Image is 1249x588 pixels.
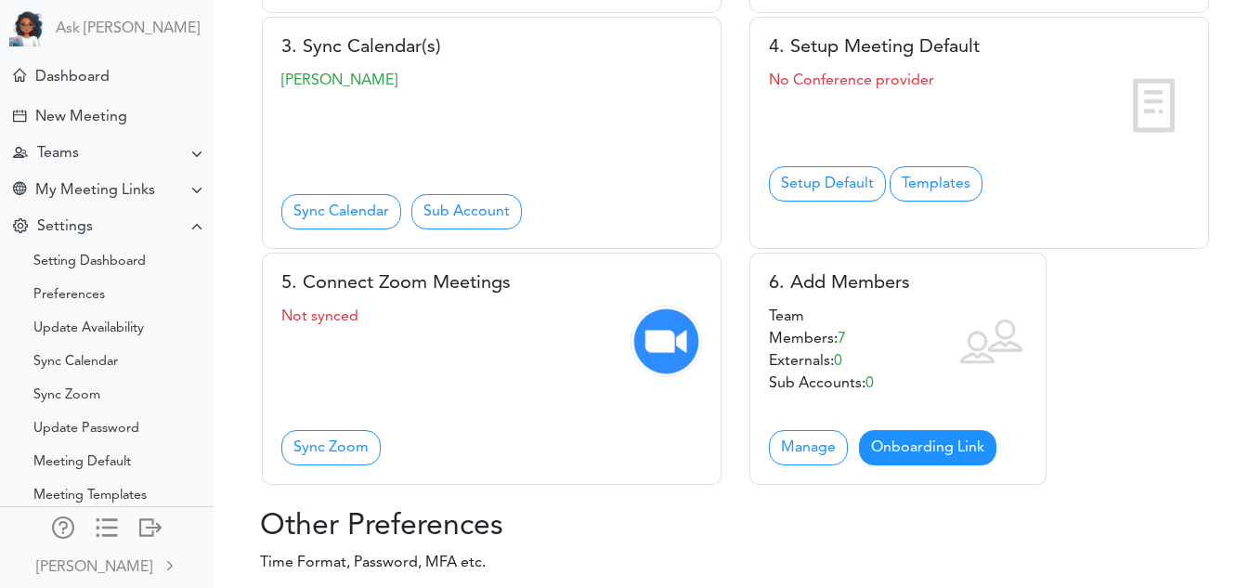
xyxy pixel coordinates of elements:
[281,306,702,328] p: Not synced
[37,218,93,236] div: Settings
[281,36,702,59] h5: 3. Sync Calendar(s)
[281,272,702,294] h5: 5. Connect Zoom Meetings
[769,430,848,465] a: Manage
[769,70,1190,92] p: No Conference provider
[33,257,146,267] div: Setting Dashboard
[35,109,127,126] div: New Meeting
[35,69,110,86] div: Dashboard
[56,20,200,38] a: Ask [PERSON_NAME]
[838,332,846,346] span: 7
[33,358,118,367] div: Sync Calendar
[865,376,874,391] span: 0
[769,272,1027,294] h5: 6. Add Members
[859,430,996,465] a: Onboarding Link
[13,69,26,82] div: Home
[411,194,522,229] a: Sub Account
[33,291,105,300] div: Preferences
[2,544,212,586] a: [PERSON_NAME]
[13,110,26,123] div: Creating Meeting
[281,194,401,229] a: Sync Calendar
[37,145,79,163] div: Teams
[769,36,1190,59] h5: 4. Setup Meeting Default
[1118,70,1190,141] img: default.png
[96,516,118,535] div: Show only icons
[13,182,26,200] div: Share Meeting Link
[33,391,100,400] div: Sync Zoom
[33,458,131,467] div: Meeting Default
[956,306,1027,377] img: members.png
[33,425,139,434] div: Update Password
[631,306,702,377] img: zoom.png
[890,166,982,202] a: Templates
[96,516,118,542] a: Change side menu
[9,9,46,46] img: Powered by TEAMCAL AI
[36,556,152,579] div: [PERSON_NAME]
[35,182,155,200] div: My Meeting Links
[139,516,162,535] div: Log out
[769,166,886,202] a: Setup Default
[834,354,842,369] span: 0
[281,70,702,92] p: [PERSON_NAME]
[260,487,1235,544] div: Other Preferences
[52,516,74,535] div: Manage Members and Externals
[260,552,1235,574] p: Time Format, Password, MFA etc.
[33,491,147,501] div: Meeting Templates
[13,218,28,236] div: Change Settings
[33,324,144,333] div: Update Availability
[769,306,877,395] div: Team Members: Externals: Sub Accounts:
[281,430,381,465] a: Sync Zoom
